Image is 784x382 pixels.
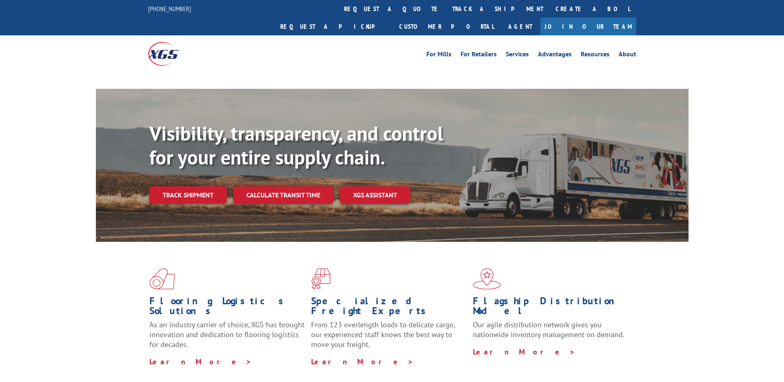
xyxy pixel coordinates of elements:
[149,120,443,170] b: Visibility, transparency, and control for your entire supply chain.
[393,18,500,35] a: Customer Portal
[619,51,636,60] a: About
[311,296,467,320] h1: Specialized Freight Experts
[149,268,175,289] img: xgs-icon-total-supply-chain-intelligence-red
[311,268,330,289] img: xgs-icon-focused-on-flooring-red
[540,18,636,35] a: Join Our Team
[233,186,333,204] a: Calculate transit time
[426,51,451,60] a: For Mills
[473,347,575,357] a: Learn More >
[149,296,305,320] h1: Flooring Logistics Solutions
[473,268,501,289] img: xgs-icon-flagship-distribution-model-red
[500,18,540,35] a: Agent
[340,186,410,204] a: XGS ASSISTANT
[149,357,252,366] a: Learn More >
[473,320,624,339] span: Our agile distribution network gives you nationwide inventory management on demand.
[581,51,610,60] a: Resources
[274,18,393,35] a: Request a pickup
[538,51,572,60] a: Advantages
[311,320,467,357] p: From 123 overlength loads to delicate cargo, our experienced staff knows the best way to move you...
[473,296,628,320] h1: Flagship Distribution Model
[461,51,497,60] a: For Retailers
[311,357,414,366] a: Learn More >
[148,5,191,13] a: [PHONE_NUMBER]
[149,320,305,349] span: As an industry carrier of choice, XGS has brought innovation and dedication to flooring logistics...
[506,51,529,60] a: Services
[149,186,227,204] a: Track shipment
